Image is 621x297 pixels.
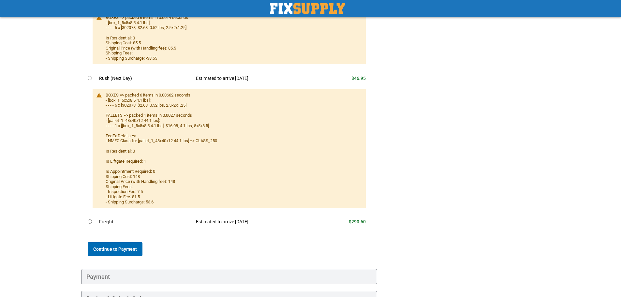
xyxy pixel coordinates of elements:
[81,269,377,285] div: Payment
[88,242,142,256] button: Continue to Payment
[349,219,366,224] span: $290.60
[106,15,360,61] div: BOXES => packed 6 items in 0.0014 seconds - [box_1_5x5x8.5 4.1 lbs]: - - - - 6 x [302078, $2.68, ...
[99,215,191,229] td: Freight
[106,93,360,204] div: BOXES => packed 6 items in 0.00662 seconds - [box_1_5x5x8.5 4.1 lbs]: - - - - 6 x [302078, $2.68,...
[99,71,191,86] td: Rush (Next Day)
[270,3,345,14] img: Fix Industrial Supply
[191,215,317,229] td: Estimated to arrive [DATE]
[191,71,317,86] td: Estimated to arrive [DATE]
[93,246,137,252] span: Continue to Payment
[270,3,345,14] a: store logo
[351,76,366,81] span: $46.95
